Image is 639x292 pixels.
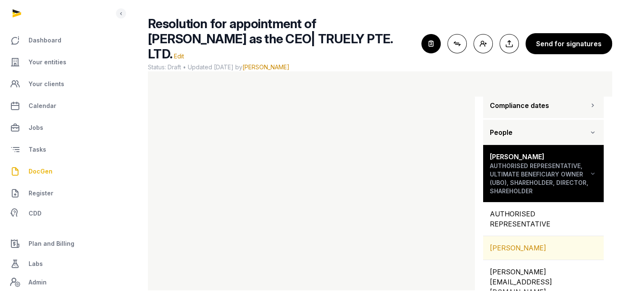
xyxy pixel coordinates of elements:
[29,101,56,111] span: Calendar
[29,239,74,249] span: Plan and Billing
[148,16,392,61] span: Resolution for appointment of [PERSON_NAME] as the CEO| TRUELY PTE. LTD.
[29,259,43,269] span: Labs
[483,236,604,260] div: [PERSON_NAME]
[29,145,46,155] span: Tasks
[29,123,43,133] span: Jobs
[29,79,64,89] span: Your clients
[7,234,114,254] a: Plan and Billing
[7,52,114,72] a: Your entities
[7,139,114,160] a: Tasks
[7,30,114,50] a: Dashboard
[7,183,114,203] a: Register
[483,120,604,145] button: People
[490,127,513,137] span: People
[490,162,589,195] span: AUTHORISED REPRESENTATIVE, ULTIMATE BENEFICIARY OWNER (UBO), SHAREHOLDER, DIRECTOR, SHAREHOLDER
[29,208,42,218] span: CDD
[490,152,589,195] div: [PERSON_NAME]
[7,96,114,116] a: Calendar
[242,63,289,71] span: [PERSON_NAME]
[29,166,53,176] span: DocGen
[29,35,61,45] span: Dashboard
[7,274,114,291] a: Admin
[490,100,549,110] span: Compliance dates
[483,93,604,118] button: Compliance dates
[7,254,114,274] a: Labs
[7,161,114,182] a: DocGen
[148,63,415,71] span: Status: Draft • Updated [DATE] by
[29,188,53,198] span: Register
[483,202,604,236] div: AUTHORISED REPRESENTATIVE
[174,53,184,60] span: Edit
[7,74,114,94] a: Your clients
[526,33,612,54] button: Send for signatures
[7,205,114,222] a: CDD
[29,57,66,67] span: Your entities
[29,277,47,287] span: Admin
[7,118,114,138] a: Jobs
